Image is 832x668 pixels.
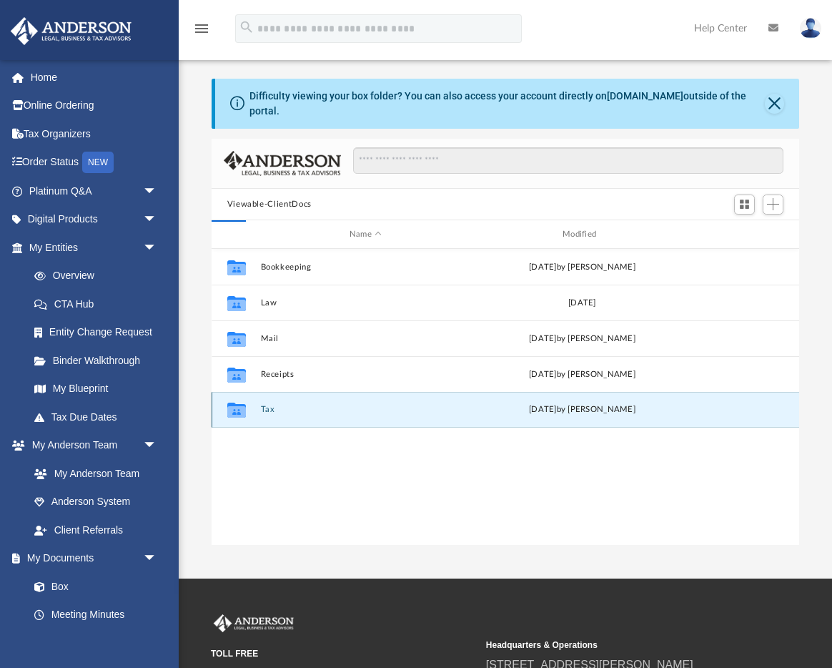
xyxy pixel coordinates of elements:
a: Order StatusNEW [10,148,179,177]
i: search [239,19,254,35]
button: Bookkeeping [260,262,470,272]
button: Viewable-ClientDocs [227,198,312,211]
button: Tax [260,405,470,414]
a: CTA Hub [20,290,179,318]
img: Anderson Advisors Platinum Portal [211,614,297,633]
a: Overview [20,262,179,290]
div: [DATE] by [PERSON_NAME] [477,261,687,274]
img: Anderson Advisors Platinum Portal [6,17,136,45]
small: Headquarters & Operations [486,639,751,652]
div: Modified [477,228,688,241]
span: arrow_drop_down [143,431,172,461]
a: menu [193,27,210,37]
a: My Entitiesarrow_drop_down [10,233,179,262]
span: arrow_drop_down [143,177,172,206]
a: Platinum Q&Aarrow_drop_down [10,177,179,205]
button: Law [260,298,470,308]
a: Client Referrals [20,516,172,544]
a: Online Ordering [10,92,179,120]
div: id [217,228,253,241]
div: Difficulty viewing your box folder? You can also access your account directly on outside of the p... [249,89,765,119]
input: Search files and folders [353,147,783,175]
span: arrow_drop_down [143,544,172,574]
div: [DATE] [477,297,687,310]
a: Digital Productsarrow_drop_down [10,205,179,234]
button: Receipts [260,370,470,379]
span: arrow_drop_down [143,205,172,235]
a: Meeting Minutes [20,601,172,629]
a: Tax Due Dates [20,403,179,431]
a: Binder Walkthrough [20,346,179,375]
small: TOLL FREE [211,647,476,660]
a: My Anderson Team [20,459,164,488]
a: My Blueprint [20,375,172,403]
i: menu [193,20,210,37]
img: User Pic [800,18,821,39]
a: Box [20,572,164,601]
div: [DATE] by [PERSON_NAME] [477,333,687,345]
button: Mail [260,334,470,343]
div: NEW [82,152,114,173]
a: Anderson System [20,488,172,516]
a: [DOMAIN_NAME] [607,90,683,102]
div: Name [259,228,470,241]
a: Entity Change Request [20,318,179,347]
div: id [693,228,793,241]
a: Tax Organizers [10,119,179,148]
span: arrow_drop_down [143,233,172,262]
div: grid [212,249,800,545]
button: Close [765,94,784,114]
button: Switch to Grid View [734,195,756,215]
div: [DATE] by [PERSON_NAME] [477,368,687,381]
a: My Documentsarrow_drop_down [10,544,172,573]
div: [DATE] by [PERSON_NAME] [477,403,687,416]
a: My Anderson Teamarrow_drop_down [10,431,172,460]
button: Add [763,195,784,215]
a: Home [10,63,179,92]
